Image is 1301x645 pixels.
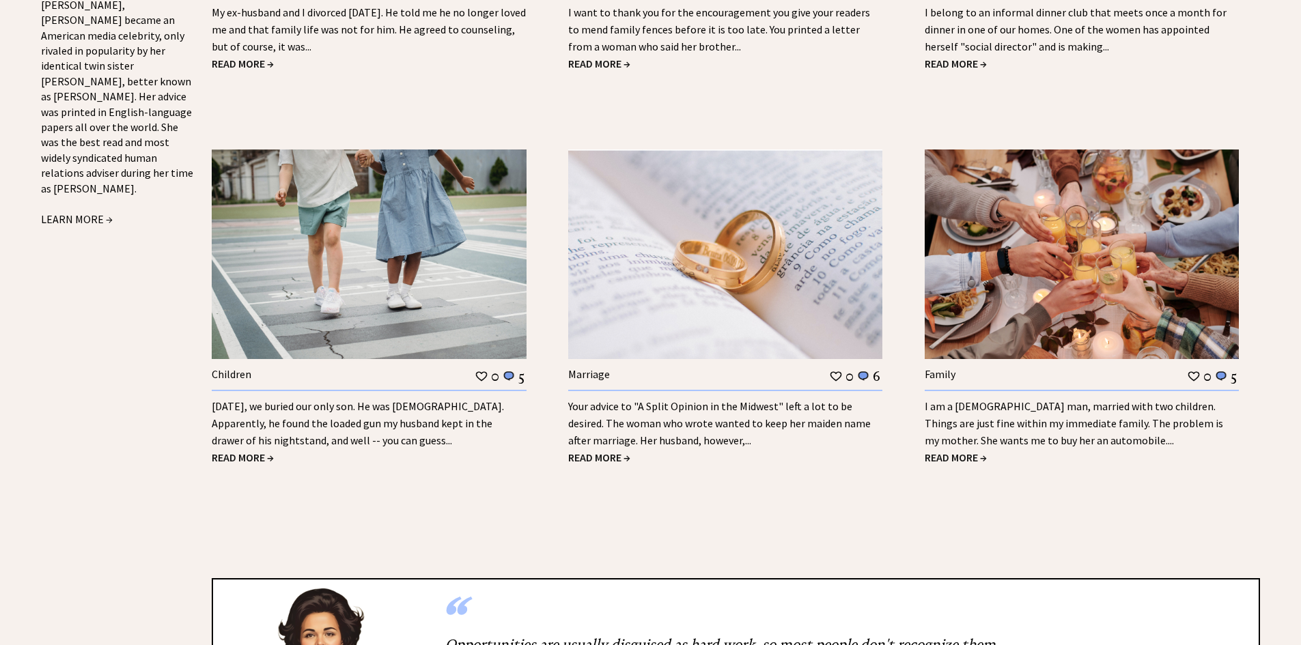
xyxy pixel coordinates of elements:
a: Your advice to "A Split Opinion in the Midwest" left a lot to be desired. The woman who wrote wan... [568,399,871,447]
div: “ [438,614,1238,627]
a: Family [925,367,955,381]
a: READ MORE → [212,450,274,464]
a: Children [212,367,251,381]
img: heart_outline%201.png [829,370,843,383]
td: 5 [518,367,525,385]
img: marriage.jpg [568,149,883,359]
img: message_round%201.png [502,370,516,382]
a: I belong to an informal dinner club that meets once a month for dinner in one of our homes. One o... [925,5,1227,53]
img: message_round%201.png [1214,370,1228,382]
td: 0 [490,367,500,385]
a: READ MORE → [568,450,630,464]
img: children.jpg [212,149,527,359]
img: message_round%201.png [856,370,870,382]
a: I want to thank you for the encouragement you give your readers to mend family fences before it i... [568,5,870,53]
a: [DATE], we buried our only son. He was [DEMOGRAPHIC_DATA]. Apparently, he found the loaded gun my... [212,399,504,447]
a: I am a [DEMOGRAPHIC_DATA] man, married with two children. Things are just fine within my immediat... [925,399,1223,447]
td: 6 [872,367,881,385]
td: 0 [1203,367,1212,385]
img: heart_outline%201.png [1187,370,1201,383]
a: READ MORE → [568,57,630,70]
a: READ MORE → [925,450,987,464]
a: Marriage [568,367,610,381]
a: LEARN MORE → [41,212,113,226]
img: family.jpg [925,149,1240,359]
td: 5 [1230,367,1237,385]
img: heart_outline%201.png [475,370,488,383]
a: My ex-husband and I divorced [DATE]. He told me he no longer loved me and that family life was no... [212,5,526,53]
a: READ MORE → [212,57,274,70]
td: 0 [845,367,854,385]
a: READ MORE → [925,57,987,70]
